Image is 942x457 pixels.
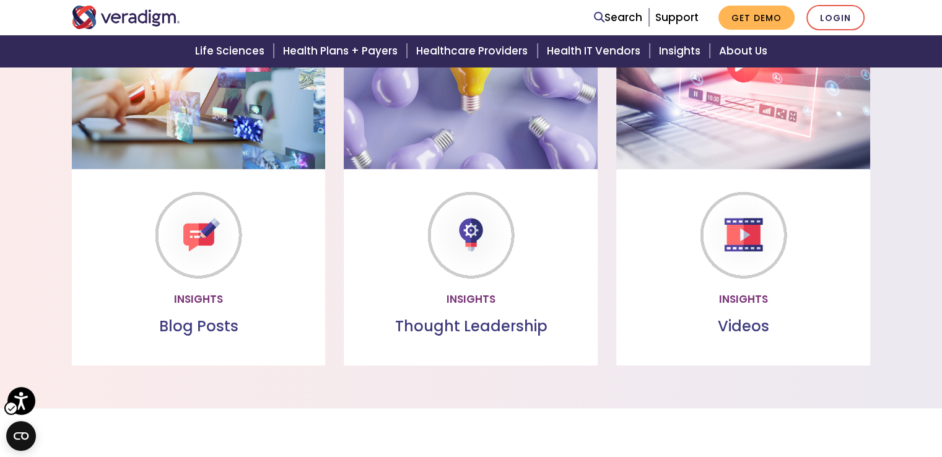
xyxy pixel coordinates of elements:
[718,6,795,30] a: Get Demo
[6,421,36,451] button: Open CMP widget
[539,35,652,67] a: Health IT Vendors
[806,5,865,30] a: Login
[276,35,409,67] a: Health Plans + Payers
[655,10,699,25] a: Support
[344,169,598,365] div: Thought Leadership
[712,35,782,67] a: About Us
[403,5,880,30] div: Header Menu
[616,169,870,365] div: Videos
[9,35,933,67] div: Header Menu
[354,291,588,308] p: Insights
[652,35,712,67] a: Insights
[354,318,588,336] h3: Thought Leadership
[594,9,642,26] a: Search
[626,291,860,308] p: Insights
[72,169,326,365] div: Blog Posts
[626,318,860,336] h3: Videos
[188,35,783,67] ul: Main Menu
[72,6,180,29] img: Veradigm logo
[82,291,316,308] p: Insights
[409,35,539,67] a: Healthcare Providers
[188,35,276,67] a: Life Sciences
[82,318,316,336] h3: Blog Posts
